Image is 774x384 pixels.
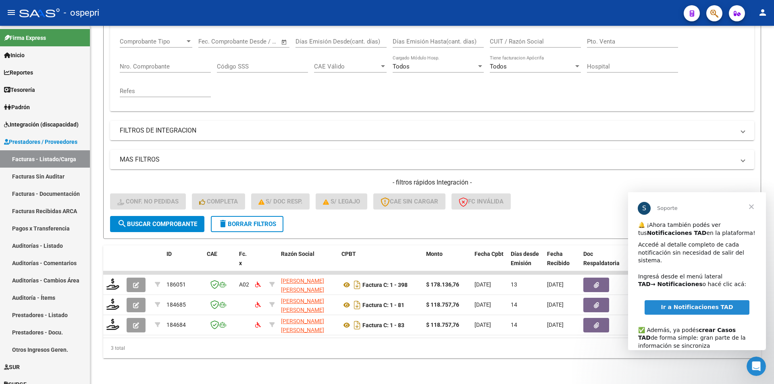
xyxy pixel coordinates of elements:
[218,220,276,228] span: Borrar Filtros
[281,318,324,334] span: [PERSON_NAME] [PERSON_NAME]
[393,63,410,70] span: Todos
[362,302,404,308] strong: Factura C: 1 - 81
[281,251,314,257] span: Razón Social
[120,38,185,45] span: Comprobante Tipo
[747,357,766,376] iframe: Intercom live chat
[10,126,128,181] div: ✅ Además, ya podés de forma simple: gran parte de la información se sincroniza automáticamente y ...
[281,276,335,293] div: 27354930760
[451,193,511,210] button: FC Inválida
[204,245,236,281] datatable-header-cell: CAE
[323,198,360,205] span: S/ legajo
[251,193,310,210] button: S/ Doc Resp.
[547,322,564,328] span: [DATE]
[508,245,544,281] datatable-header-cell: Días desde Emisión
[239,251,247,266] span: Fc. x
[426,281,459,288] strong: $ 178.136,76
[103,338,761,358] div: 3 total
[211,216,283,232] button: Borrar Filtros
[511,281,517,288] span: 13
[628,192,766,350] iframe: Intercom live chat mensaje
[4,120,79,129] span: Integración (discapacidad)
[281,298,324,313] span: [PERSON_NAME] [PERSON_NAME]
[110,193,186,210] button: Conf. no pedidas
[192,193,245,210] button: Completa
[314,63,379,70] span: CAE Válido
[316,193,367,210] button: S/ legajo
[547,251,570,266] span: Fecha Recibido
[426,251,443,257] span: Monto
[258,198,303,205] span: S/ Doc Resp.
[163,245,204,281] datatable-header-cell: ID
[338,245,423,281] datatable-header-cell: CPBT
[280,37,289,47] button: Open calendar
[110,121,754,140] mat-expansion-panel-header: FILTROS DE INTEGRACION
[117,219,127,228] mat-icon: search
[381,198,438,205] span: CAE SIN CARGAR
[110,216,204,232] button: Buscar Comprobante
[281,317,335,334] div: 27377582298
[423,245,471,281] datatable-header-cell: Monto
[207,251,217,257] span: CAE
[511,251,539,266] span: Días desde Emisión
[166,301,186,308] span: 184685
[426,322,459,328] strong: $ 118.757,76
[239,281,249,288] span: A02
[511,322,517,328] span: 14
[238,38,277,45] input: Fecha fin
[4,363,20,372] span: SUR
[281,297,335,313] div: 27377582298
[352,319,362,332] i: Descargar documento
[166,322,186,328] span: 184684
[120,155,735,164] mat-panel-title: MAS FILTROS
[758,8,768,17] mat-icon: person
[120,126,735,135] mat-panel-title: FILTROS DE INTEGRACION
[198,38,231,45] input: Fecha inicio
[474,281,491,288] span: [DATE]
[352,299,362,311] i: Descargar documento
[4,85,35,94] span: Tesorería
[352,278,362,291] i: Descargar documento
[547,301,564,308] span: [DATE]
[511,301,517,308] span: 14
[474,322,491,328] span: [DATE]
[471,245,508,281] datatable-header-cell: Fecha Cpbt
[110,178,754,187] h4: - filtros rápidos Integración -
[166,251,172,257] span: ID
[4,137,77,146] span: Prestadores / Proveedores
[281,278,324,293] span: [PERSON_NAME] [PERSON_NAME]
[236,245,252,281] datatable-header-cell: Fc. x
[4,33,46,42] span: Firma Express
[362,282,408,288] strong: Factura C: 1 - 398
[547,281,564,288] span: [DATE]
[110,150,754,169] mat-expansion-panel-header: MAS FILTROS
[580,245,628,281] datatable-header-cell: Doc Respaldatoria
[4,51,25,60] span: Inicio
[459,198,504,205] span: FC Inválida
[426,301,459,308] strong: $ 118.757,76
[474,251,504,257] span: Fecha Cpbt
[278,245,338,281] datatable-header-cell: Razón Social
[373,193,445,210] button: CAE SIN CARGAR
[166,281,186,288] span: 186051
[6,8,16,17] mat-icon: menu
[474,301,491,308] span: [DATE]
[362,322,404,328] strong: Factura C: 1 - 83
[4,103,30,112] span: Padrón
[341,251,356,257] span: CPBT
[583,251,620,266] span: Doc Respaldatoria
[117,220,197,228] span: Buscar Comprobante
[4,68,33,77] span: Reportes
[199,198,238,205] span: Completa
[544,245,580,281] datatable-header-cell: Fecha Recibido
[490,63,507,70] span: Todos
[64,4,99,22] span: - ospepri
[117,198,179,205] span: Conf. no pedidas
